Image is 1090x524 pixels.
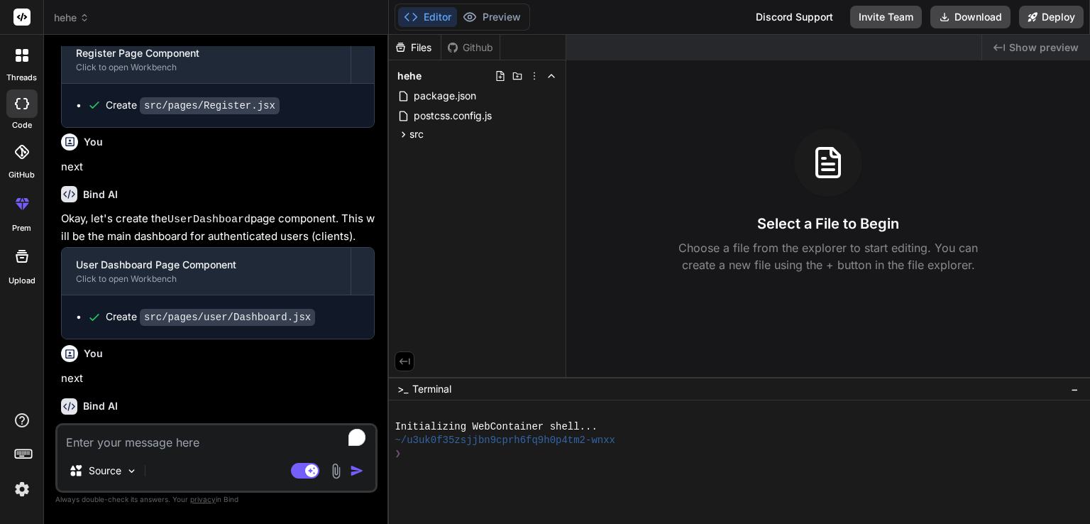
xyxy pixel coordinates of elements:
button: Preview [457,7,527,27]
h6: You [84,135,103,149]
span: Show preview [1009,40,1079,55]
label: GitHub [9,169,35,181]
h3: Select a File to Begin [757,214,899,234]
div: Create [106,310,315,324]
textarea: To enrich screen reader interactions, please activate Accessibility in Grammarly extension settings [57,425,375,451]
code: UserDashboard [167,214,251,226]
label: threads [6,72,37,84]
span: Initializing WebContainer shell... [395,420,597,434]
img: icon [350,464,364,478]
button: User Dashboard Page ComponentClick to open Workbench [62,248,351,295]
p: Okay, let's create the page component. This will be the main dashboard for authenticated users (c... [61,211,375,244]
div: Register Page Component [76,46,336,60]
div: Github [441,40,500,55]
button: Editor [398,7,457,27]
div: Files [389,40,441,55]
img: settings [10,477,34,501]
span: Terminal [412,382,451,396]
div: User Dashboard Page Component [76,258,336,272]
span: ~/u3uk0f35zsjjbn9cprh6fq9h0p4tm2-wnxx [395,434,615,447]
img: Pick Models [126,465,138,477]
label: Upload [9,275,35,287]
button: Register Page ComponentClick to open Workbench [62,36,351,83]
button: Invite Team [850,6,922,28]
h6: You [84,346,103,361]
p: next [61,159,375,175]
button: Download [930,6,1011,28]
p: Source [89,464,121,478]
p: next [61,371,375,387]
span: − [1071,382,1079,396]
div: Create [106,98,280,113]
div: Click to open Workbench [76,273,336,285]
span: package.json [412,87,478,104]
h6: Bind AI [83,399,118,413]
div: Discord Support [747,6,842,28]
span: privacy [190,495,216,503]
span: >_ [397,382,408,396]
button: Deploy [1019,6,1084,28]
div: Click to open Workbench [76,62,336,73]
h6: Bind AI [83,187,118,202]
span: hehe [54,11,89,25]
img: attachment [328,463,344,479]
code: src/pages/Register.jsx [140,97,280,114]
button: − [1068,378,1081,400]
label: prem [12,222,31,234]
span: postcss.config.js [412,107,493,124]
p: Choose a file from the explorer to start editing. You can create a new file using the + button in... [669,239,987,273]
label: code [12,119,32,131]
span: hehe [397,69,422,83]
code: src/pages/user/Dashboard.jsx [140,309,315,326]
span: src [409,127,424,141]
p: Always double-check its answers. Your in Bind [55,493,378,506]
span: ❯ [395,447,402,461]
